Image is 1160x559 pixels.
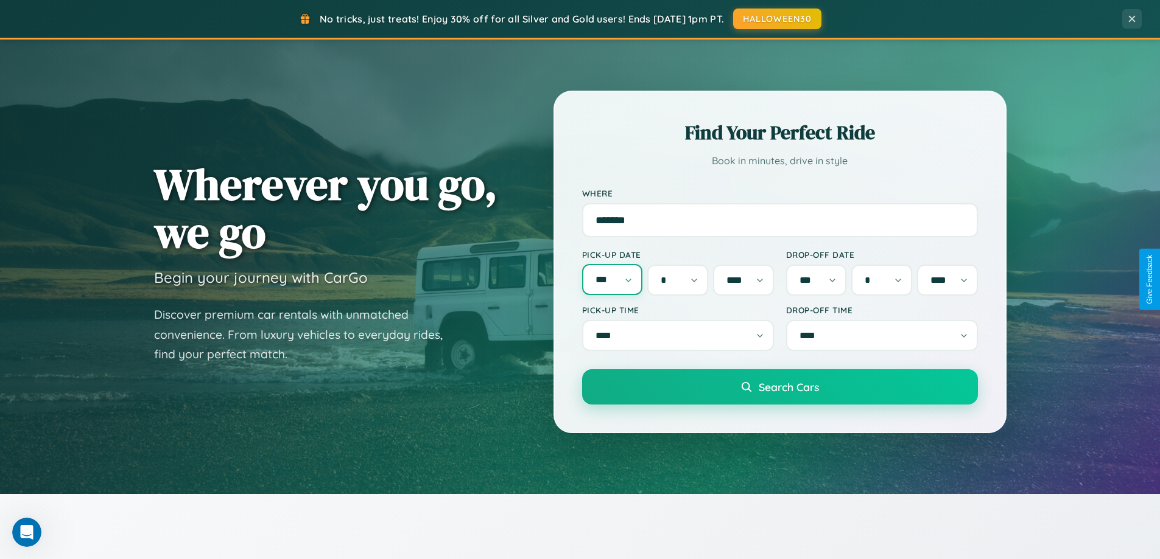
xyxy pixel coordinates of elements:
[154,305,459,364] p: Discover premium car rentals with unmatched convenience. From luxury vehicles to everyday rides, ...
[154,268,368,286] h3: Begin your journey with CarGo
[582,152,978,170] p: Book in minutes, drive in style
[733,9,821,29] button: HALLOWEEN30
[12,518,41,547] iframe: Intercom live chat
[582,188,978,198] label: Where
[582,119,978,146] h2: Find Your Perfect Ride
[582,369,978,404] button: Search Cars
[154,160,497,256] h1: Wherever you go, we go
[582,305,774,315] label: Pick-up Time
[320,13,724,25] span: No tricks, just treats! Enjoy 30% off for all Silver and Gold users! Ends [DATE] 1pm PT.
[786,305,978,315] label: Drop-off Time
[1145,255,1154,304] div: Give Feedback
[786,249,978,260] label: Drop-off Date
[582,249,774,260] label: Pick-up Date
[759,380,819,394] span: Search Cars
